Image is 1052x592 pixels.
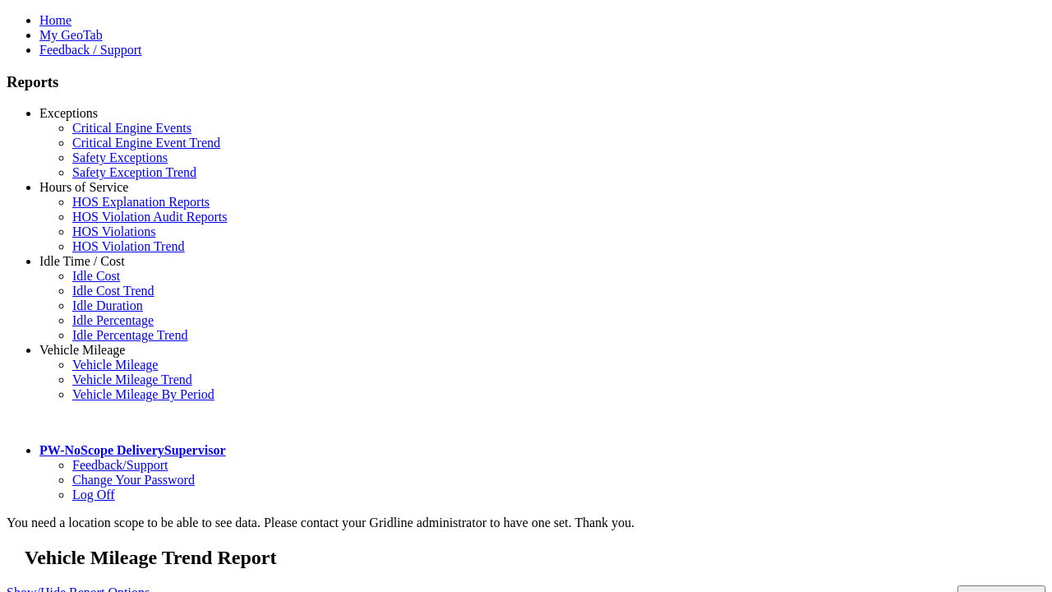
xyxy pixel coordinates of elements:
a: HOS Violation Trend [72,239,185,253]
a: Critical Engine Events [72,121,191,135]
a: HOS Violation Audit Reports [72,210,228,224]
a: Idle Cost Trend [72,284,155,298]
a: Exceptions [39,106,98,120]
a: PW-NoScope DeliverySupervisor [39,443,225,457]
a: Critical Engine Event Trend [72,136,220,150]
a: Vehicle Mileage Trend [72,372,192,386]
a: Idle Duration [72,298,143,312]
a: Idle Cost [72,269,120,283]
a: HOS Violations [72,224,155,238]
a: Home [39,13,72,27]
a: Safety Exceptions [72,150,168,164]
a: Log Off [72,488,115,502]
a: Vehicle Mileage By Period [72,387,215,401]
a: Hours of Service [39,180,128,194]
a: Vehicle Mileage [72,358,158,372]
a: HOS Explanation Reports [72,195,210,209]
a: Vehicle Mileage [39,343,125,357]
a: Idle Percentage Trend [72,328,187,342]
div: You need a location scope to be able to see data. Please contact your Gridline administrator to h... [7,516,1045,530]
a: Safety Exception Trend [72,165,196,179]
a: Feedback / Support [39,43,141,57]
h3: Reports [7,73,1045,91]
a: Idle Percentage [72,313,154,327]
h2: Vehicle Mileage Trend Report [25,547,1045,569]
a: Change Your Password [72,473,195,487]
a: Idle Time / Cost [39,254,125,268]
a: My GeoTab [39,28,103,42]
a: Feedback/Support [72,458,168,472]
